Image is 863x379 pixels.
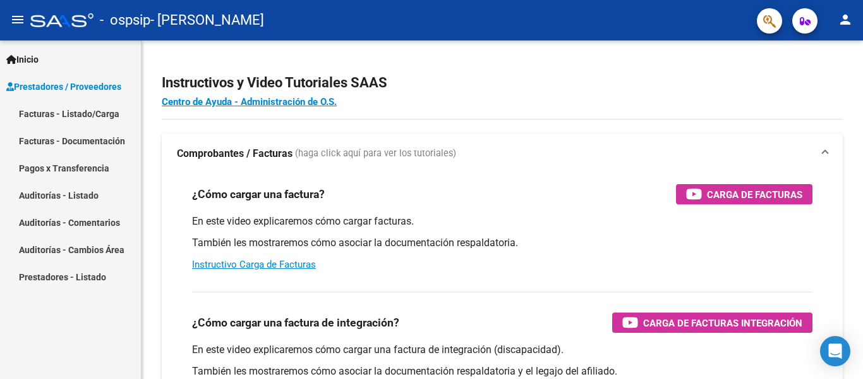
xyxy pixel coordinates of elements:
[643,315,802,331] span: Carga de Facturas Integración
[150,6,264,34] span: - [PERSON_NAME]
[192,343,812,357] p: En este video explicaremos cómo cargar una factura de integración (discapacidad).
[100,6,150,34] span: - ospsip
[6,53,39,66] span: Inicio
[192,314,399,332] h3: ¿Cómo cargar una factura de integración?
[838,12,853,27] mat-icon: person
[6,80,121,94] span: Prestadores / Proveedores
[192,185,325,203] h3: ¿Cómo cargar una factura?
[162,134,843,174] mat-expansion-panel-header: Comprobantes / Facturas (haga click aquí para ver los tutoriales)
[676,184,812,204] button: Carga de Facturas
[10,12,25,27] mat-icon: menu
[707,187,802,202] span: Carga de Facturas
[192,364,812,378] p: También les mostraremos cómo asociar la documentación respaldatoria y el legajo del afiliado.
[820,336,850,366] div: Open Intercom Messenger
[192,259,316,270] a: Instructivo Carga de Facturas
[295,147,456,161] span: (haga click aquí para ver los tutoriales)
[162,96,337,108] a: Centro de Ayuda - Administración de O.S.
[177,147,293,161] strong: Comprobantes / Facturas
[612,313,812,333] button: Carga de Facturas Integración
[192,236,812,250] p: También les mostraremos cómo asociar la documentación respaldatoria.
[192,214,812,228] p: En este video explicaremos cómo cargar facturas.
[162,71,843,95] h2: Instructivos y Video Tutoriales SAAS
